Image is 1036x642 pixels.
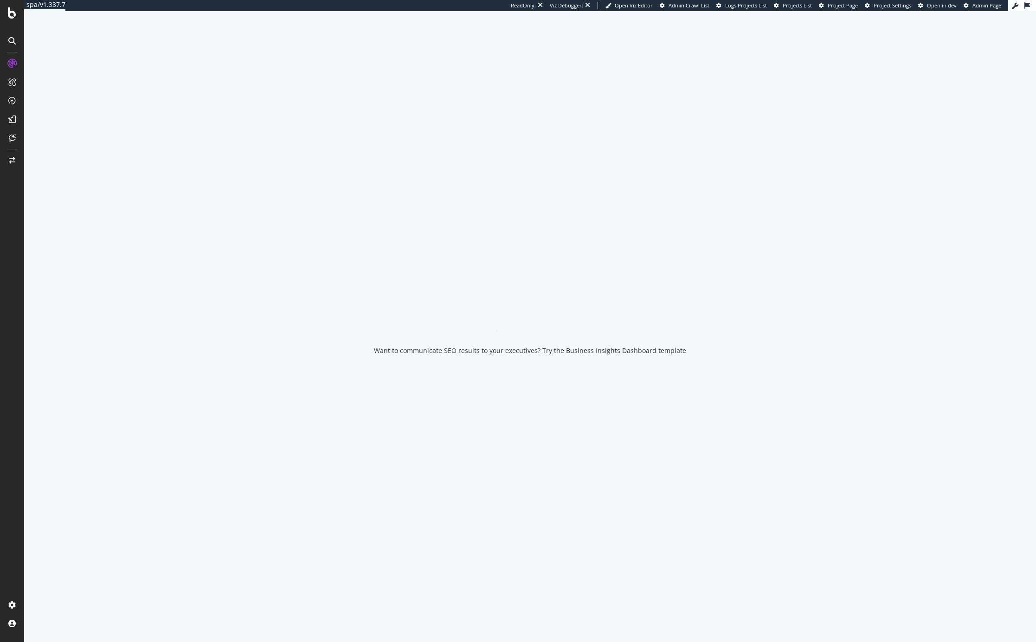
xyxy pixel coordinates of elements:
a: Admin Page [964,2,1001,9]
span: Admin Crawl List [669,2,709,9]
a: Project Page [819,2,858,9]
a: Open Viz Editor [605,2,653,9]
span: Open in dev [927,2,957,9]
a: Project Settings [865,2,911,9]
a: Open in dev [918,2,957,9]
div: animation [497,298,564,331]
a: Admin Crawl List [660,2,709,9]
div: ReadOnly: [511,2,536,9]
div: Want to communicate SEO results to your executives? Try the Business Insights Dashboard template [374,346,686,355]
span: Admin Page [972,2,1001,9]
div: Viz Debugger: [550,2,583,9]
span: Open Viz Editor [615,2,653,9]
a: Projects List [774,2,812,9]
span: Projects List [783,2,812,9]
span: Project Settings [874,2,911,9]
a: Logs Projects List [716,2,767,9]
span: Logs Projects List [725,2,767,9]
span: Project Page [828,2,858,9]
